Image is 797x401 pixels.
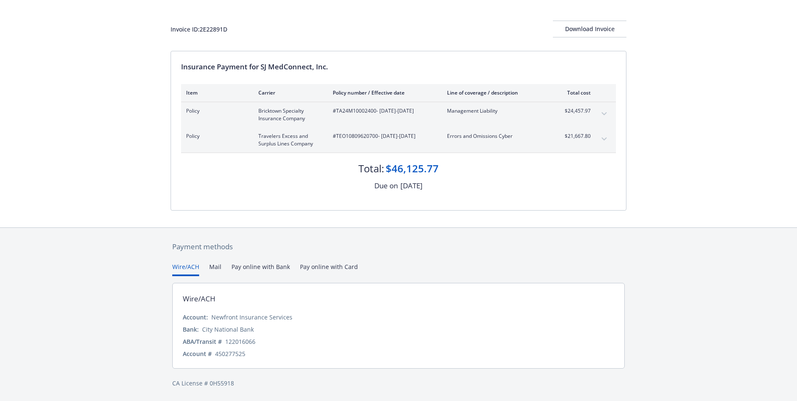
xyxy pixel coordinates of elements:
div: PolicyTravelers Excess and Surplus Lines Company#TEO10809620700- [DATE]-[DATE]Errors and Omission... [181,127,616,153]
span: Bricktown Specialty Insurance Company [258,107,319,122]
span: Errors and Omissions Cyber [447,132,546,140]
div: Line of coverage / description [447,89,546,96]
button: Wire/ACH [172,262,199,276]
div: Total: [358,161,384,176]
div: ABA/Transit # [183,337,222,346]
div: [DATE] [400,180,423,191]
div: Account # [183,349,212,358]
div: $46,125.77 [386,161,439,176]
div: Account: [183,313,208,322]
span: Management Liability [447,107,546,115]
div: Payment methods [172,241,625,252]
div: Due on [374,180,398,191]
div: 122016066 [225,337,255,346]
button: Download Invoice [553,21,626,37]
div: Total cost [559,89,591,96]
span: Policy [186,107,245,115]
span: #TEO10809620700 - [DATE]-[DATE] [333,132,434,140]
div: Insurance Payment for SJ MedConnect, Inc. [181,61,616,72]
button: expand content [597,132,611,146]
button: expand content [597,107,611,121]
div: Policy number / Effective date [333,89,434,96]
span: Policy [186,132,245,140]
span: Travelers Excess and Surplus Lines Company [258,132,319,148]
div: Newfront Insurance Services [211,313,292,322]
div: CA License # 0H55918 [172,379,625,388]
button: Pay online with Card [300,262,358,276]
span: $24,457.97 [559,107,591,115]
button: Pay online with Bank [231,262,290,276]
span: $21,667.80 [559,132,591,140]
button: Mail [209,262,221,276]
div: Bank: [183,325,199,334]
div: PolicyBricktown Specialty Insurance Company#TA24M10002400- [DATE]-[DATE]Management Liability$24,4... [181,102,616,127]
span: #TA24M10002400 - [DATE]-[DATE] [333,107,434,115]
div: Item [186,89,245,96]
div: 450277525 [215,349,245,358]
div: Wire/ACH [183,293,216,304]
div: Carrier [258,89,319,96]
div: Invoice ID: 2E22891D [171,25,227,34]
div: City National Bank [202,325,254,334]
